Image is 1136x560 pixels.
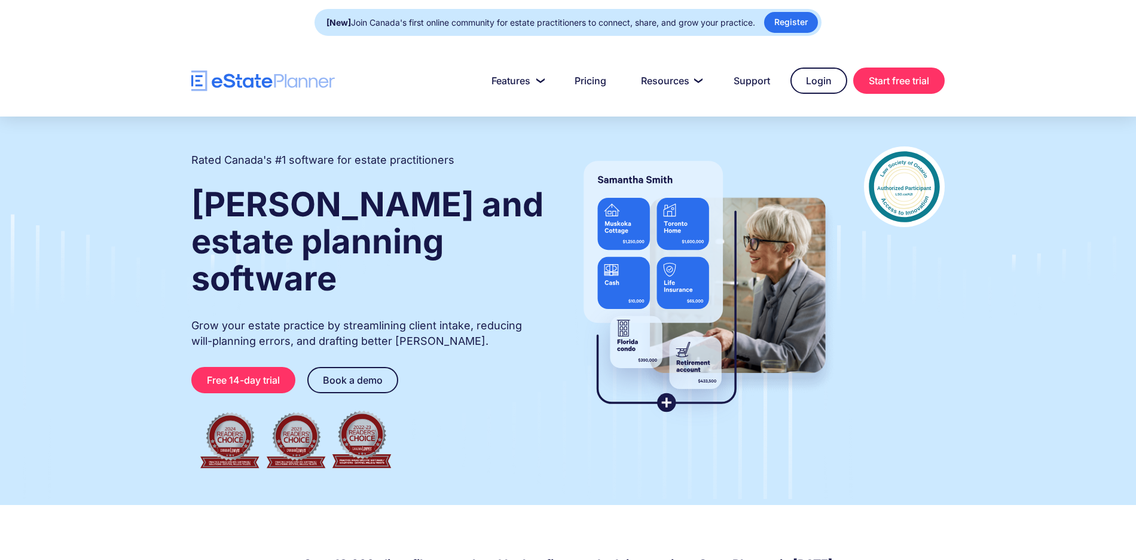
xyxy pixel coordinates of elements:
[191,367,295,393] a: Free 14-day trial
[627,69,713,93] a: Resources
[477,69,554,93] a: Features
[326,17,351,27] strong: [New]
[191,318,545,349] p: Grow your estate practice by streamlining client intake, reducing will-planning errors, and draft...
[853,68,945,94] a: Start free trial
[719,69,784,93] a: Support
[764,12,818,33] a: Register
[560,69,621,93] a: Pricing
[326,14,755,31] div: Join Canada's first online community for estate practitioners to connect, share, and grow your pr...
[307,367,398,393] a: Book a demo
[790,68,847,94] a: Login
[191,152,454,168] h2: Rated Canada's #1 software for estate practitioners
[191,184,543,299] strong: [PERSON_NAME] and estate planning software
[569,146,840,427] img: estate planner showing wills to their clients, using eState Planner, a leading estate planning so...
[191,71,335,91] a: home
